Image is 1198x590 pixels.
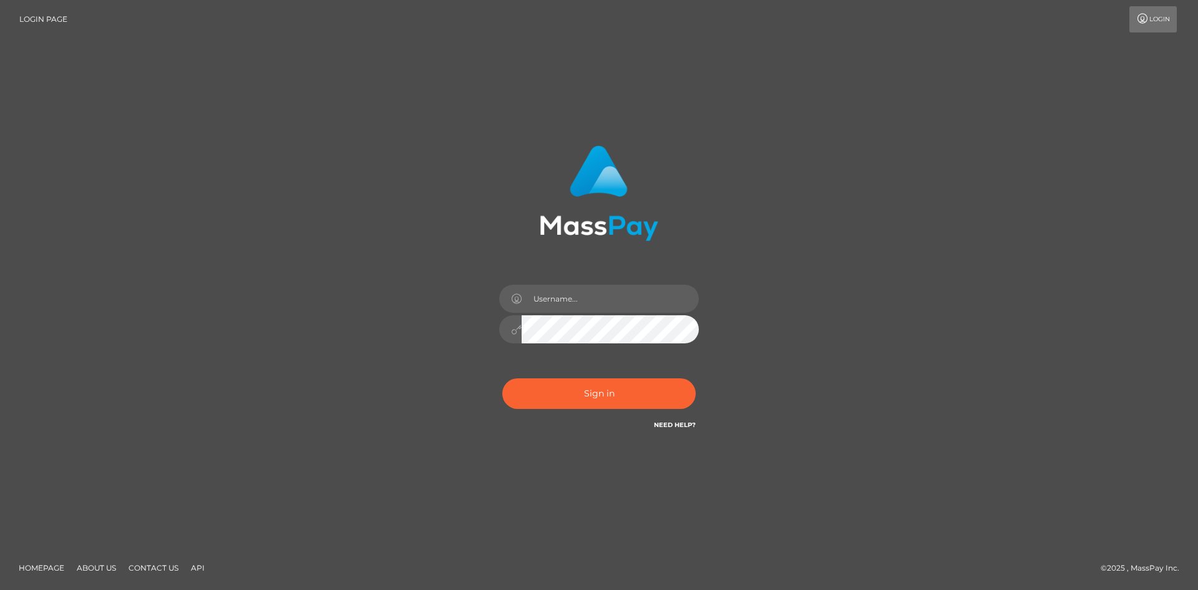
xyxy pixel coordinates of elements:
a: Homepage [14,558,69,578]
button: Sign in [502,378,696,409]
a: Need Help? [654,421,696,429]
a: Login [1129,6,1177,32]
a: API [186,558,210,578]
a: Login Page [19,6,67,32]
a: About Us [72,558,121,578]
img: MassPay Login [540,145,658,241]
a: Contact Us [124,558,183,578]
div: © 2025 , MassPay Inc. [1101,561,1189,575]
input: Username... [522,285,699,313]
